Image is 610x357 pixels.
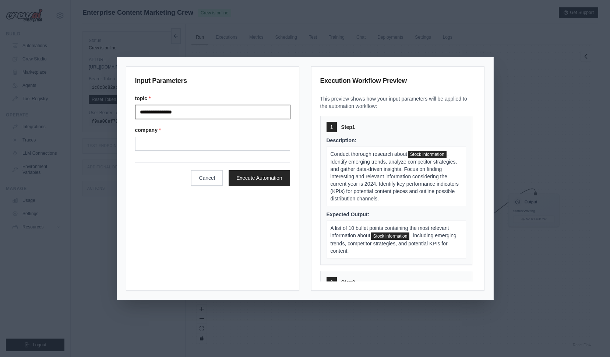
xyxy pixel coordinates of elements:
span: topic [408,151,447,158]
span: . Identify emerging trends, analyze competitor strategies, and gather data-driven insights. Focus... [331,151,459,202]
span: Step 2 [341,279,355,286]
span: 2 [330,279,333,285]
button: Cancel [191,170,223,186]
h3: Input Parameters [135,76,290,89]
label: company [135,126,290,134]
span: A list of 10 bullet points containing the most relevant information about [331,225,449,238]
span: 1 [330,124,333,130]
span: Step 1 [341,123,355,131]
span: Conduct thorough research about [331,151,408,157]
button: Execute Automation [229,170,290,186]
h3: Execution Workflow Preview [320,76,475,89]
span: , including emerging trends, competitor strategies, and potential KPIs for content. [331,232,456,253]
span: topic [371,232,410,240]
label: topic [135,95,290,102]
p: This preview shows how your input parameters will be applied to the automation workflow: [320,95,475,110]
span: Description: [327,137,357,143]
span: Expected Output: [327,211,370,217]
